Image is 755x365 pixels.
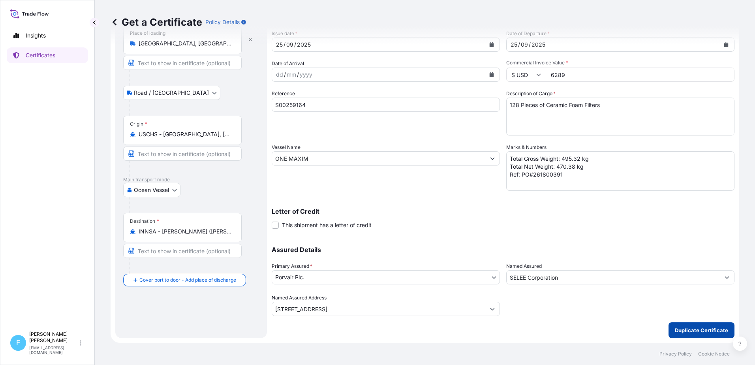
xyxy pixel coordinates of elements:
p: Assured Details [272,246,734,253]
input: Assured Name [507,270,720,284]
p: Main transport mode [123,177,259,183]
label: Description of Cargo [506,90,556,98]
input: Enter amount [546,68,734,82]
label: Vessel Name [272,143,300,151]
div: month, [285,40,294,49]
button: Show suggestions [485,302,500,316]
span: Commercial Invoice Value [506,60,734,66]
button: Select transport [123,183,180,197]
label: Reference [272,90,295,98]
p: [PERSON_NAME] [PERSON_NAME] [29,331,78,344]
div: year, [296,40,312,49]
span: Road / [GEOGRAPHIC_DATA] [134,89,209,97]
textarea: Total Gross Weight: 495.32 kg Total Net Weight: 470.38 kg Ref: PO#261800391 [506,151,734,191]
p: Insights [26,32,46,40]
button: Calendar [485,68,498,81]
button: Calendar [720,38,732,51]
p: [EMAIL_ADDRESS][DOMAIN_NAME] [29,345,78,355]
a: Cookie Notice [698,351,730,357]
div: Origin [130,121,147,127]
div: month, [286,70,297,79]
p: Letter of Credit [272,208,734,214]
span: Cover port to door - Add place of discharge [139,276,236,284]
div: day, [510,40,518,49]
span: This shipment has a letter of credit [282,221,372,229]
textarea: 128 Pieces of Ceramic Foam Filters [506,98,734,135]
div: / [284,70,286,79]
input: Enter booking reference [272,98,500,112]
input: Text to appear on certificate [123,56,242,70]
button: Cover port to door - Add place of discharge [123,274,246,286]
span: Date of Arrival [272,60,304,68]
label: Marks & Numbers [506,143,547,151]
button: Show suggestions [485,151,500,166]
input: Text to appear on certificate [123,244,242,258]
div: Destination [130,218,159,224]
a: Insights [7,28,88,43]
div: day, [275,40,284,49]
label: Named Assured [506,262,542,270]
button: Porvair Plc. [272,270,500,284]
button: Duplicate Certificate [669,322,734,338]
span: Ocean Vessel [134,186,169,194]
div: / [294,40,296,49]
input: Type to search vessel name or IMO [272,151,485,166]
a: Certificates [7,47,88,63]
div: day, [275,70,284,79]
div: year, [299,70,313,79]
button: Show suggestions [720,270,734,284]
button: Select transport [123,86,220,100]
div: year, [531,40,546,49]
span: F [16,339,21,347]
button: Calendar [485,38,498,51]
div: / [529,40,531,49]
input: Destination [139,228,232,235]
div: / [518,40,520,49]
input: Origin [139,130,232,138]
p: Certificates [26,51,55,59]
input: Text to appear on certificate [123,147,242,161]
div: / [284,40,285,49]
input: Named Assured Address [272,302,485,316]
p: Duplicate Certificate [675,326,728,334]
p: Policy Details [205,18,240,26]
label: Named Assured Address [272,294,327,302]
p: Get a Certificate [111,16,202,28]
span: Porvair Plc. [275,273,304,281]
span: Primary Assured [272,262,312,270]
div: / [297,70,299,79]
div: month, [520,40,529,49]
a: Privacy Policy [659,351,692,357]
